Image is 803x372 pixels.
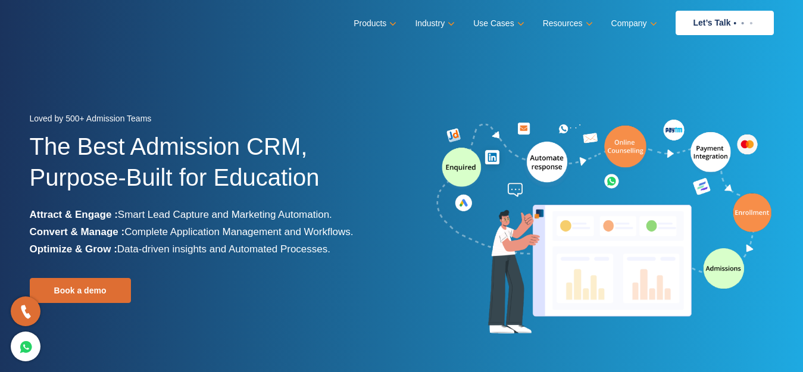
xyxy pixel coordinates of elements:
a: Use Cases [473,15,521,32]
img: admission-software-home-page-header [435,117,774,339]
div: Loved by 500+ Admission Teams [30,110,393,131]
b: Optimize & Grow : [30,243,117,255]
span: Smart Lead Capture and Marketing Automation. [118,209,332,220]
h1: The Best Admission CRM, Purpose-Built for Education [30,131,393,206]
span: Data-driven insights and Automated Processes. [117,243,330,255]
b: Attract & Engage : [30,209,118,220]
a: Let’s Talk [676,11,774,35]
span: Complete Application Management and Workflows. [124,226,353,237]
a: Book a demo [30,278,131,303]
a: Company [611,15,655,32]
a: Industry [415,15,452,32]
b: Convert & Manage : [30,226,125,237]
a: Products [354,15,394,32]
a: Resources [543,15,590,32]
